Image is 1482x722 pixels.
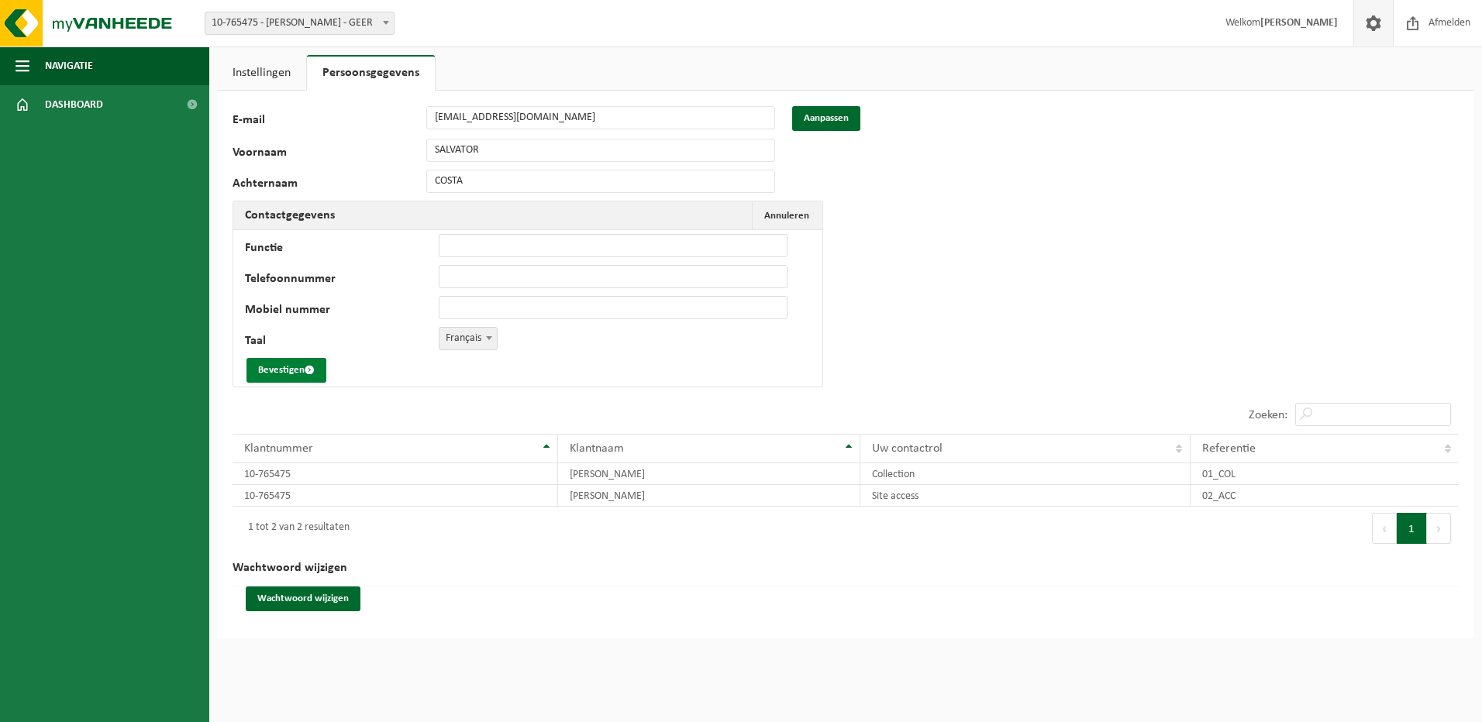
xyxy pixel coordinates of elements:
a: Persoonsgegevens [307,55,435,91]
span: Annuleren [764,211,809,221]
h2: Contactgegevens [233,201,346,229]
span: Français [439,327,498,350]
label: Functie [245,242,439,257]
button: Annuleren [752,201,821,229]
h2: Wachtwoord wijzigen [233,550,1459,586]
button: Next [1427,513,1451,544]
span: 10-765475 - HESBAYE FROST - GEER [205,12,394,34]
span: Klantnaam [570,442,624,455]
td: 01_COL [1191,463,1459,485]
label: Zoeken: [1249,409,1287,421]
label: Achternaam [233,177,426,193]
button: 1 [1397,513,1427,544]
td: [PERSON_NAME] [558,485,860,507]
label: Mobiel nummer [245,304,439,319]
td: Site access [860,485,1191,507]
span: Klantnummer [244,442,313,455]
span: Dashboard [45,85,103,124]
button: Wachtwoord wijzigen [246,586,360,611]
label: Taal [245,335,439,350]
td: 02_ACC [1191,485,1459,507]
strong: [PERSON_NAME] [1260,17,1338,29]
label: E-mail [233,114,426,131]
button: Bevestigen [246,358,326,383]
td: [PERSON_NAME] [558,463,860,485]
div: 1 tot 2 van 2 resultaten [240,514,350,542]
button: Aanpassen [792,106,860,131]
td: Collection [860,463,1191,485]
a: Instellingen [217,55,306,91]
label: Voornaam [233,146,426,162]
label: Telefoonnummer [245,273,439,288]
input: E-mail [426,106,775,129]
td: 10-765475 [233,485,558,507]
span: Français [439,328,497,349]
span: 10-765475 - HESBAYE FROST - GEER [205,12,395,35]
span: Referentie [1202,442,1256,455]
span: Uw contactrol [872,442,943,455]
span: Navigatie [45,46,93,85]
button: Previous [1372,513,1397,544]
td: 10-765475 [233,463,558,485]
